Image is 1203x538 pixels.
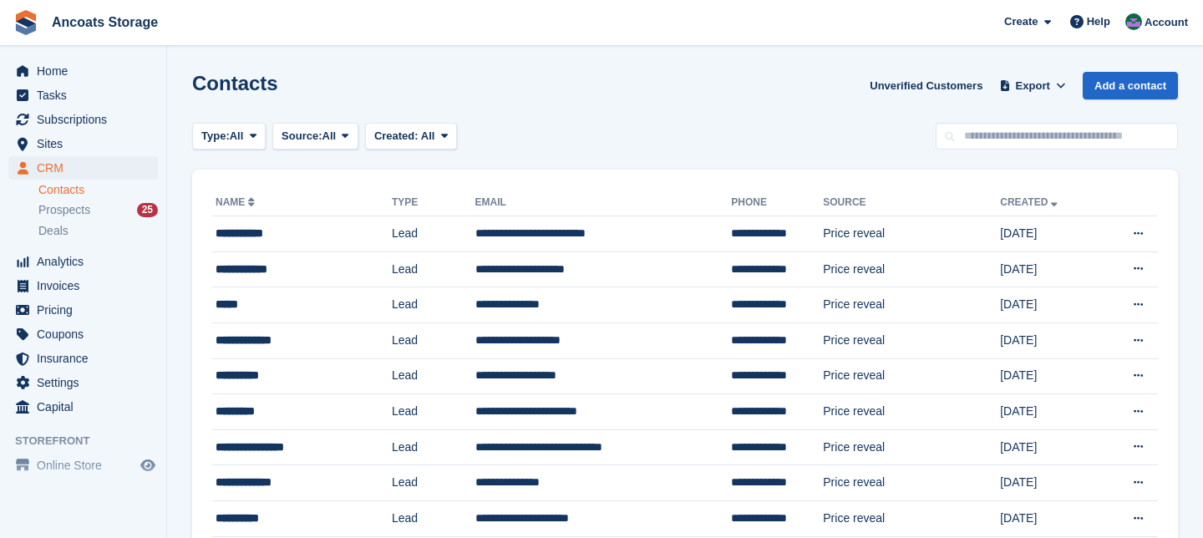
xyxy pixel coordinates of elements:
[823,465,1000,501] td: Price reveal
[201,128,230,145] span: Type:
[392,190,475,216] th: Type
[823,358,1000,394] td: Price reveal
[1000,251,1100,287] td: [DATE]
[392,358,475,394] td: Lead
[45,8,165,36] a: Ancoats Storage
[8,347,158,370] a: menu
[37,454,137,477] span: Online Store
[1087,13,1110,30] span: Help
[823,394,1000,430] td: Price reveal
[138,455,158,475] a: Preview store
[37,132,137,155] span: Sites
[996,72,1069,99] button: Export
[392,287,475,323] td: Lead
[365,123,457,150] button: Created: All
[392,251,475,287] td: Lead
[38,182,158,198] a: Contacts
[38,222,158,240] a: Deals
[823,190,1000,216] th: Source
[37,250,137,273] span: Analytics
[272,123,358,150] button: Source: All
[421,129,435,142] span: All
[475,190,732,216] th: Email
[8,454,158,477] a: menu
[823,216,1000,252] td: Price reveal
[37,108,137,131] span: Subscriptions
[38,201,158,219] a: Prospects 25
[1000,216,1100,252] td: [DATE]
[8,274,158,297] a: menu
[392,429,475,465] td: Lead
[1016,78,1050,94] span: Export
[1000,287,1100,323] td: [DATE]
[731,190,823,216] th: Phone
[392,322,475,358] td: Lead
[1145,14,1188,31] span: Account
[230,128,244,145] span: All
[15,433,166,449] span: Storefront
[392,216,475,252] td: Lead
[37,347,137,370] span: Insurance
[392,500,475,536] td: Lead
[823,429,1000,465] td: Price reveal
[8,322,158,346] a: menu
[137,203,158,217] div: 25
[1000,465,1100,501] td: [DATE]
[8,84,158,107] a: menu
[8,371,158,394] a: menu
[37,59,137,83] span: Home
[1004,13,1038,30] span: Create
[8,250,158,273] a: menu
[37,298,137,322] span: Pricing
[37,84,137,107] span: Tasks
[216,196,258,208] a: Name
[392,394,475,430] td: Lead
[823,287,1000,323] td: Price reveal
[37,322,137,346] span: Coupons
[8,298,158,322] a: menu
[8,156,158,180] a: menu
[1000,322,1100,358] td: [DATE]
[38,202,90,218] span: Prospects
[192,72,278,94] h1: Contacts
[8,108,158,131] a: menu
[1000,429,1100,465] td: [DATE]
[1000,500,1100,536] td: [DATE]
[37,395,137,419] span: Capital
[322,128,337,145] span: All
[282,128,322,145] span: Source:
[37,156,137,180] span: CRM
[8,59,158,83] a: menu
[192,123,266,150] button: Type: All
[1000,358,1100,394] td: [DATE]
[37,371,137,394] span: Settings
[823,251,1000,287] td: Price reveal
[1000,196,1061,208] a: Created
[8,132,158,155] a: menu
[1083,72,1178,99] a: Add a contact
[392,465,475,501] td: Lead
[863,72,989,99] a: Unverified Customers
[37,274,137,297] span: Invoices
[8,395,158,419] a: menu
[1000,394,1100,430] td: [DATE]
[38,223,69,239] span: Deals
[13,10,38,35] img: stora-icon-8386f47178a22dfd0bd8f6a31ec36ba5ce8667c1dd55bd0f319d3a0aa187defe.svg
[823,322,1000,358] td: Price reveal
[374,129,419,142] span: Created:
[823,500,1000,536] td: Price reveal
